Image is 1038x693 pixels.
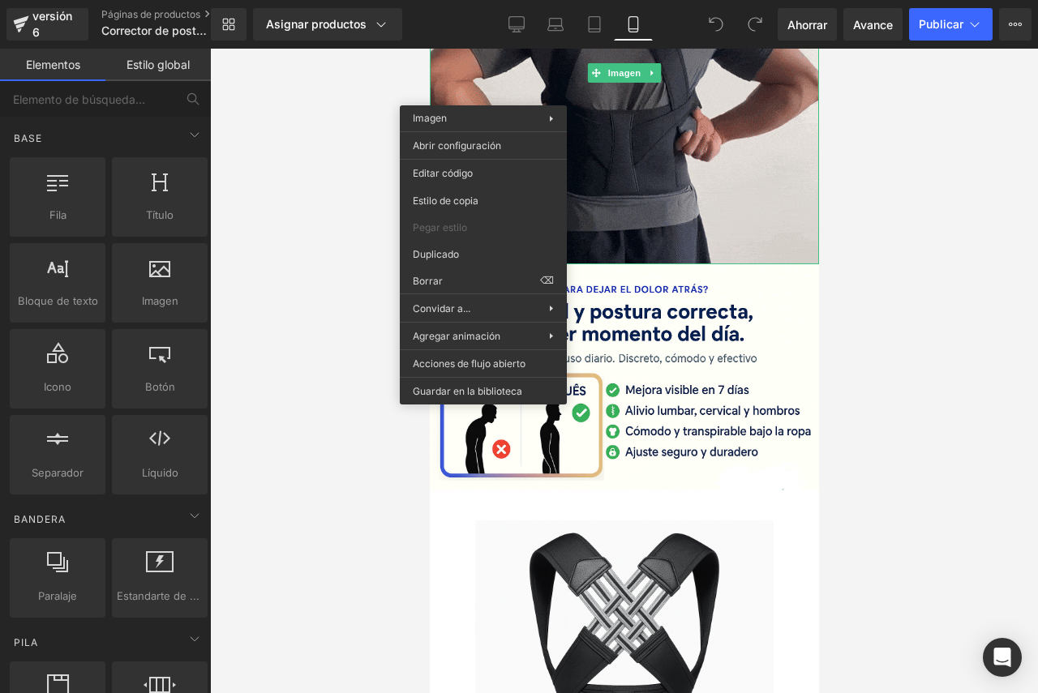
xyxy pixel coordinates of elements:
[18,294,98,307] font: Bloque de texto
[575,8,614,41] a: Tableta
[6,8,88,41] a: versión 6
[146,208,174,221] font: Título
[26,58,80,71] font: Elementos
[413,330,500,342] font: Agregar animación
[117,589,220,602] font: Estandarte de héroe
[101,8,238,21] a: Páginas de productos
[540,274,554,286] font: ⌫
[413,302,470,314] font: Convidar a...
[38,589,77,602] font: Paralaje
[211,8,247,41] a: Nueva Biblioteca
[536,8,575,41] a: Computadora portátil
[413,247,459,259] font: Duplicado
[843,8,903,41] a: Avance
[49,208,66,221] font: Fila
[413,357,525,370] font: Acciones de flujo abierto
[127,58,190,71] font: Estilo global
[787,18,827,32] font: Ahorrar
[413,194,478,206] font: Estilo de copia
[14,636,38,648] font: Pila
[413,220,467,233] font: Pegar estilo
[178,19,212,30] font: Imagen
[413,139,501,152] font: Abrir configuración
[909,8,993,41] button: Publicar
[413,385,522,397] font: Guardar en la biblioteca
[497,8,536,41] a: De oficina
[214,15,231,34] a: Expandir / Contraer
[413,274,443,286] font: Borrar
[101,8,200,20] font: Páginas de productos
[999,8,1032,41] button: Más
[101,24,213,37] font: Corrector de postura
[44,380,71,393] font: Icono
[413,167,473,179] font: Editar código
[14,132,42,144] font: Base
[266,17,367,31] font: Asignar productos
[614,8,653,41] a: Móvil
[983,638,1022,677] div: Abrir Intercom Messenger
[142,294,178,307] font: Imagen
[853,18,893,32] font: Avance
[739,8,771,41] button: Rehacer
[32,466,84,479] font: Separador
[32,9,72,39] font: versión 6
[919,17,963,31] font: Publicar
[142,466,178,479] font: Líquido
[700,8,732,41] button: Deshacer
[413,112,447,124] font: Imagen
[145,380,175,393] font: Botón
[14,513,66,525] font: Bandera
